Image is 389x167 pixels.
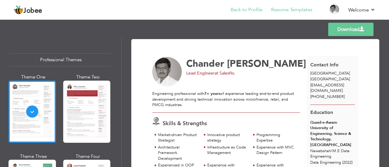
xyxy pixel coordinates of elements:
span: Skills & Strengths [163,120,207,127]
div: Engineering professional with of experience leading end-to-end product development and driving te... [152,91,300,108]
span: [EMAIL_ADDRESS][DOMAIN_NAME] [310,82,344,94]
div: Theme Three [10,153,57,160]
div: Market-driven Product Strategist [158,132,198,143]
a: Download [328,23,374,36]
div: Theme Four [64,153,112,160]
div: Theme Two [64,74,112,80]
span: [GEOGRAPHIC_DATA] [310,71,350,76]
a: Back to Profile [231,6,263,13]
img: jobee.io [14,5,23,15]
span: Chander [186,57,224,70]
div: Innovative product strategy [207,132,247,143]
div: Quaid-e-Awam University of Engineering, Science & Technology, [GEOGRAPHIC_DATA] [310,120,355,148]
a: Resume Templates [271,6,312,13]
span: / [331,148,332,154]
div: Programming Expertise [256,132,296,143]
span: [PERSON_NAME] [227,57,306,70]
span: Data Engineering [310,160,341,165]
span: [PHONE_NUMBER] [310,94,345,99]
span: at Salesflo. [215,70,235,76]
div: Experience with MVC Design Pattern [256,145,296,156]
span: [GEOGRAPHIC_DATA] [310,76,350,82]
span: (2022) [342,160,353,165]
img: No image [152,57,182,87]
img: Profile Img [329,5,339,14]
a: Jobee [14,5,42,15]
span: Contact Info [310,62,339,68]
div: Theme One [10,74,57,80]
div: Infrastructure as Code Management [207,145,247,156]
strong: 7+ years [204,91,220,96]
span: Jobee [23,8,42,14]
span: Education [310,109,333,116]
a: Welcome [348,6,375,14]
span: Lead Engineer [186,70,215,76]
div: Professional Themes [10,53,112,66]
span: Nawabshah M.E Data Engineering [310,148,349,159]
div: Architectural Framework Development [158,145,198,162]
